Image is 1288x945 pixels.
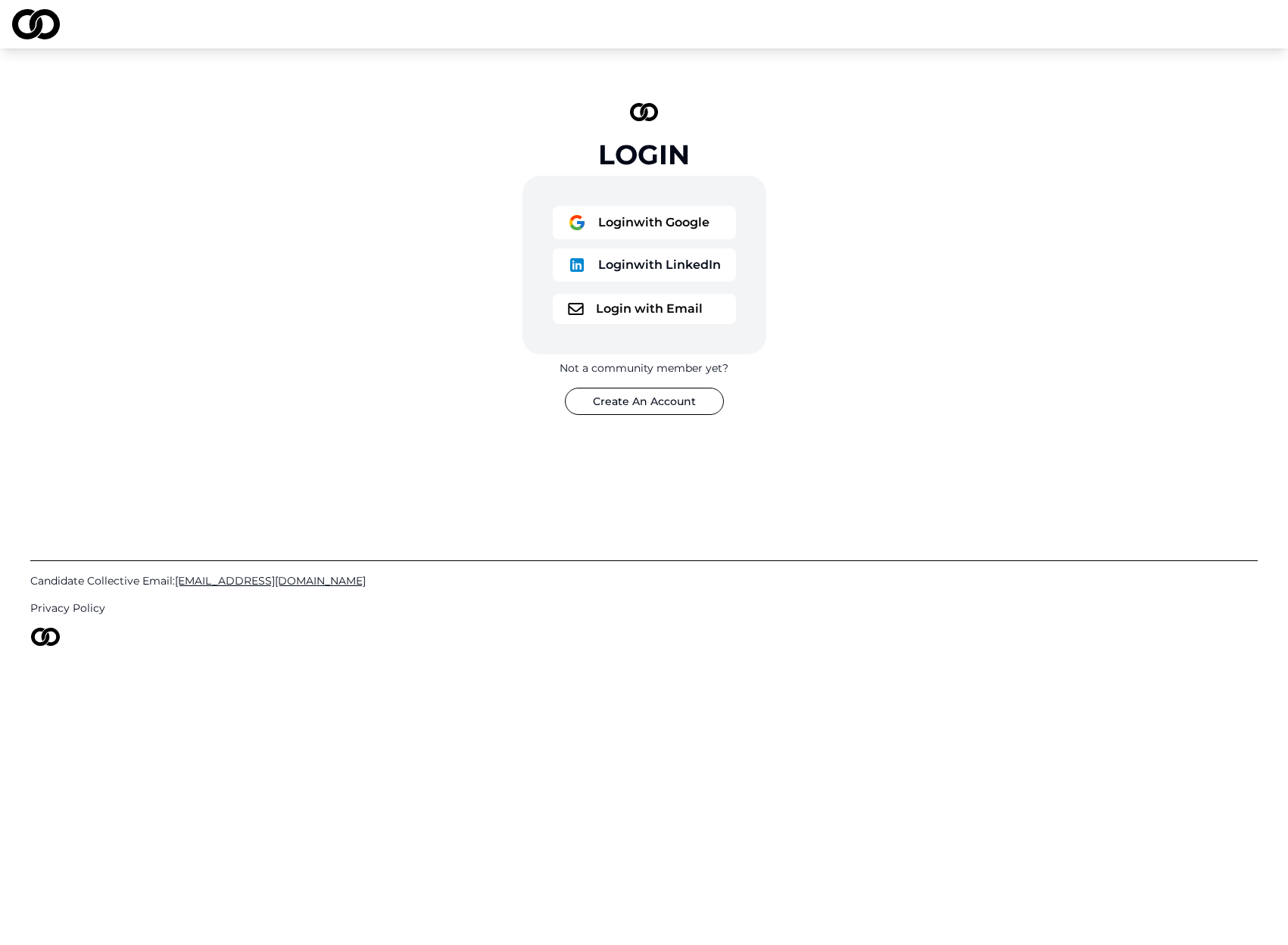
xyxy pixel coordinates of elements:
[568,256,586,274] img: logo
[30,573,1258,588] a: Candidate Collective Email:[EMAIL_ADDRESS][DOMAIN_NAME]
[568,303,584,315] img: logo
[598,139,690,170] div: Login
[30,628,61,646] img: logo
[560,360,728,376] div: Not a community member yet?
[553,248,736,282] button: logoLoginwith LinkedIn
[553,294,736,324] button: logoLogin with Email
[553,206,736,239] button: logoLoginwith Google
[630,103,659,121] img: logo
[30,600,1258,616] a: Privacy Policy
[175,574,366,588] span: [EMAIL_ADDRESS][DOMAIN_NAME]
[565,388,724,415] button: Create An Account
[12,9,60,39] img: logo
[568,214,586,232] img: logo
